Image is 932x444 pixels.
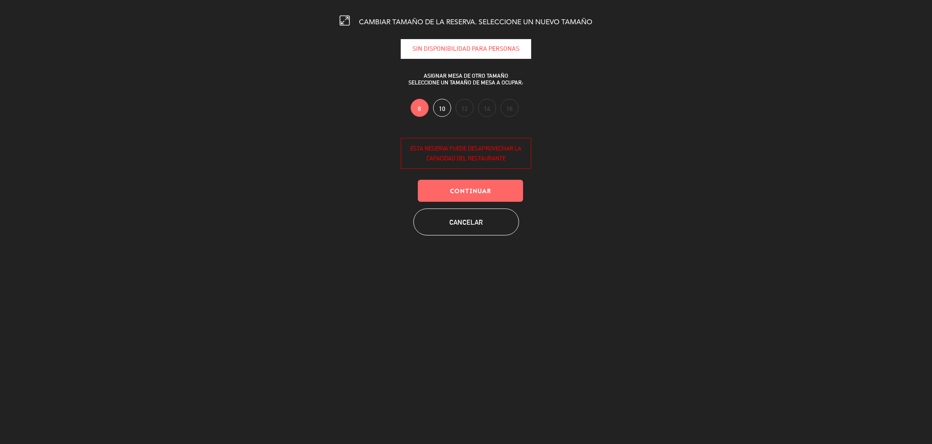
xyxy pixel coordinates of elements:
[401,39,531,58] div: SIN DISPONIBILIDAD PARA personas
[359,19,592,26] span: CAMBIAR TAMAÑO DE LA RESERVA. SELECCIONE UN NUEVO TAMAÑO
[401,72,531,86] div: ASIGNAR MESA DE OTRO TAMAÑO SELECCIONE UN TAMAÑO DE MESA A OCUPAR:
[401,138,531,169] div: ESTA RESERVA PUEDE DESAPROVECHAR LA CAPACIDAD DEL RESTAURANTE
[411,99,429,117] label: 8
[413,209,519,235] button: Cancelar
[478,99,496,117] label: 14
[456,99,474,117] label: 12
[433,99,451,117] label: 10
[418,180,523,202] button: Continuar
[501,99,519,117] label: 16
